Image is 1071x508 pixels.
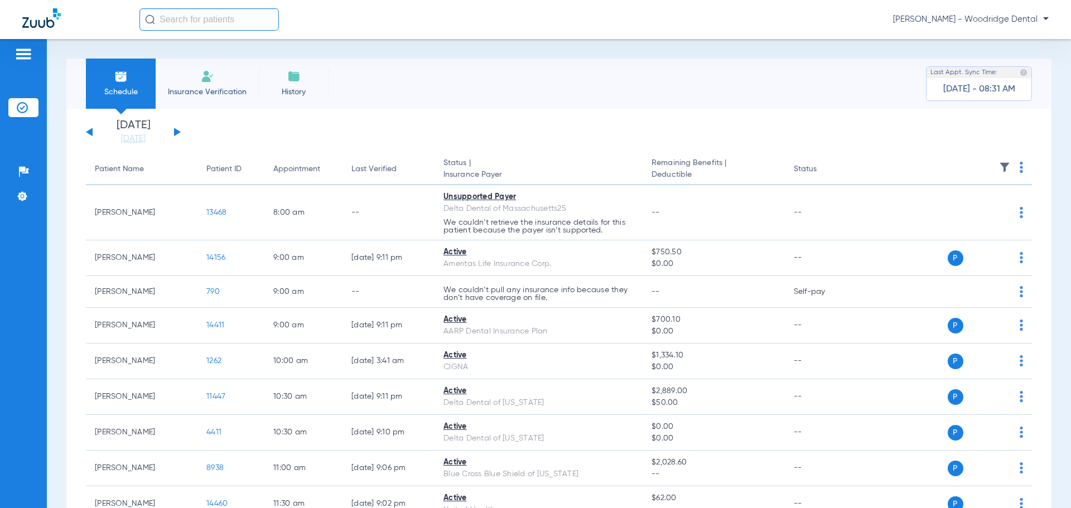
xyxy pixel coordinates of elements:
[1020,427,1023,438] img: group-dot-blue.svg
[264,308,342,343] td: 9:00 AM
[443,203,634,215] div: Delta Dental of Massachusetts25
[86,185,197,240] td: [PERSON_NAME]
[206,393,225,400] span: 11447
[443,457,634,468] div: Active
[114,70,128,83] img: Schedule
[948,354,963,369] span: P
[273,163,320,175] div: Appointment
[95,163,144,175] div: Patient Name
[264,451,342,486] td: 11:00 AM
[652,421,775,433] span: $0.00
[443,169,634,181] span: Insurance Payer
[443,421,634,433] div: Active
[267,86,320,98] span: History
[652,288,660,296] span: --
[443,468,634,480] div: Blue Cross Blue Shield of [US_STATE]
[785,276,860,308] td: Self-pay
[443,492,634,504] div: Active
[1020,286,1023,297] img: group-dot-blue.svg
[443,314,634,326] div: Active
[443,433,634,444] div: Delta Dental of [US_STATE]
[785,185,860,240] td: --
[342,276,435,308] td: --
[652,209,660,216] span: --
[443,246,634,258] div: Active
[893,14,1049,25] span: [PERSON_NAME] - Woodridge Dental
[948,318,963,333] span: P
[652,246,775,258] span: $750.50
[443,191,634,203] div: Unsupported Payer
[206,163,255,175] div: Patient ID
[999,162,1010,173] img: filter.svg
[785,379,860,415] td: --
[435,154,643,185] th: Status |
[443,258,634,270] div: Ameritas Life Insurance Corp.
[443,397,634,409] div: Delta Dental of [US_STATE]
[206,357,221,365] span: 1262
[652,385,775,397] span: $2,889.00
[785,415,860,451] td: --
[86,276,197,308] td: [PERSON_NAME]
[443,286,634,302] p: We couldn’t pull any insurance info because they don’t have coverage on file.
[164,86,250,98] span: Insurance Verification
[1020,207,1023,218] img: group-dot-blue.svg
[785,451,860,486] td: --
[264,343,342,379] td: 10:00 AM
[206,464,224,472] span: 8938
[264,240,342,276] td: 9:00 AM
[342,343,435,379] td: [DATE] 3:41 AM
[342,451,435,486] td: [DATE] 9:06 PM
[86,415,197,451] td: [PERSON_NAME]
[948,389,963,405] span: P
[264,276,342,308] td: 9:00 AM
[948,250,963,266] span: P
[643,154,784,185] th: Remaining Benefits |
[206,209,226,216] span: 13468
[652,492,775,504] span: $62.00
[342,379,435,415] td: [DATE] 9:11 PM
[948,425,963,441] span: P
[145,14,155,25] img: Search Icon
[206,288,220,296] span: 790
[785,343,860,379] td: --
[86,451,197,486] td: [PERSON_NAME]
[86,240,197,276] td: [PERSON_NAME]
[652,326,775,337] span: $0.00
[351,163,426,175] div: Last Verified
[1020,462,1023,473] img: group-dot-blue.svg
[342,185,435,240] td: --
[342,308,435,343] td: [DATE] 9:11 PM
[1020,355,1023,366] img: group-dot-blue.svg
[443,385,634,397] div: Active
[652,350,775,361] span: $1,334.10
[351,163,397,175] div: Last Verified
[943,84,1015,95] span: [DATE] - 08:31 AM
[443,219,634,234] p: We couldn’t retrieve the insurance details for this patient because the payer isn’t supported.
[22,8,61,28] img: Zuub Logo
[139,8,279,31] input: Search for patients
[342,415,435,451] td: [DATE] 9:10 PM
[652,169,775,181] span: Deductible
[15,47,32,61] img: hamburger-icon
[86,343,197,379] td: [PERSON_NAME]
[95,163,189,175] div: Patient Name
[652,457,775,468] span: $2,028.60
[1020,320,1023,331] img: group-dot-blue.svg
[443,350,634,361] div: Active
[948,461,963,476] span: P
[273,163,334,175] div: Appointment
[100,133,167,144] a: [DATE]
[652,397,775,409] span: $50.00
[1020,69,1027,76] img: last sync help info
[1020,162,1023,173] img: group-dot-blue.svg
[443,361,634,373] div: CIGNA
[785,240,860,276] td: --
[1020,391,1023,402] img: group-dot-blue.svg
[652,314,775,326] span: $700.10
[930,67,997,78] span: Last Appt. Sync Time:
[652,361,775,373] span: $0.00
[206,254,225,262] span: 14156
[206,321,224,329] span: 14411
[652,433,775,444] span: $0.00
[652,258,775,270] span: $0.00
